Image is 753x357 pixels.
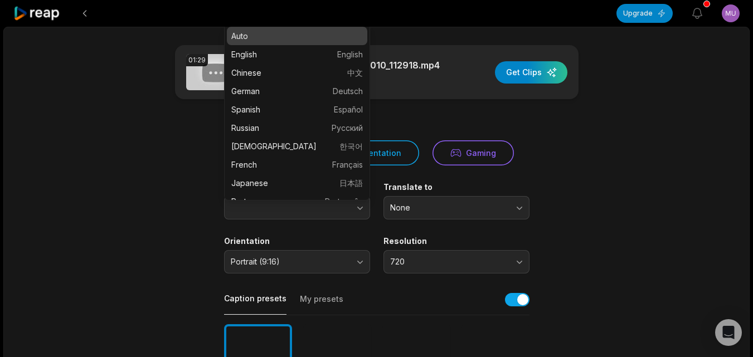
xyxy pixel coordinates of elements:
[224,250,370,273] button: Portrait (9:16)
[339,177,363,189] span: 日本語
[186,54,208,66] div: 01:29
[224,293,286,315] button: Caption presets
[224,236,370,246] label: Orientation
[231,85,363,97] p: German
[337,48,363,60] span: English
[231,48,363,60] p: English
[390,203,507,213] span: None
[495,61,567,84] button: Get Clips
[231,122,363,134] p: Russian
[715,319,742,346] div: Open Intercom Messenger
[231,177,363,189] p: Japanese
[332,159,363,170] span: Français
[433,140,514,165] button: Gaming
[339,140,363,152] span: 한국어
[333,85,363,97] span: Deutsch
[224,121,529,131] div: Select Video Genre
[334,104,363,115] span: Español
[231,30,363,42] p: Auto
[231,257,348,267] span: Portrait (9:16)
[231,67,363,79] p: Chinese
[383,236,529,246] label: Resolution
[347,67,363,79] span: 中文
[390,257,507,267] span: 720
[300,294,343,315] button: My presets
[383,250,529,273] button: 720
[231,195,363,207] p: Portuguese
[383,182,529,192] label: Translate to
[616,4,673,23] button: Upgrade
[231,159,363,170] p: French
[383,196,529,219] button: None
[231,104,363,115] p: Spanish
[231,140,363,152] p: [DEMOGRAPHIC_DATA]
[332,122,363,134] span: Русский
[325,195,363,207] span: Português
